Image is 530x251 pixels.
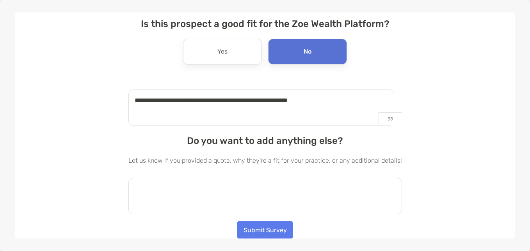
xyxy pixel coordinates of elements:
[237,221,293,238] button: Submit Survey
[128,135,402,146] h4: Do you want to add anything else?
[128,18,402,29] h4: Is this prospect a good fit for the Zoe Wealth Platform?
[128,156,402,165] p: Let us know if you provided a quote, why they're a fit for your practice, or any additional details!
[379,112,402,125] p: 35
[217,45,228,58] p: Yes
[304,45,311,58] p: No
